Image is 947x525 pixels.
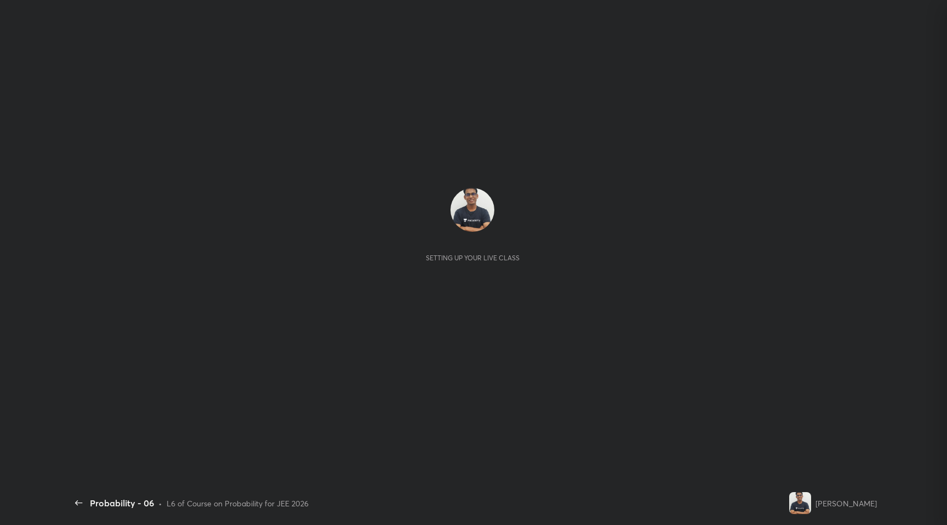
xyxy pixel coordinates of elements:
[815,498,877,509] div: [PERSON_NAME]
[167,498,309,509] div: L6 of Course on Probability for JEE 2026
[426,254,520,262] div: Setting up your live class
[450,188,494,232] img: 9184f45cd5704d038f7ddef07b37b368.jpg
[90,497,154,510] div: Probability - 06
[789,492,811,514] img: 9184f45cd5704d038f7ddef07b37b368.jpg
[158,498,162,509] div: •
